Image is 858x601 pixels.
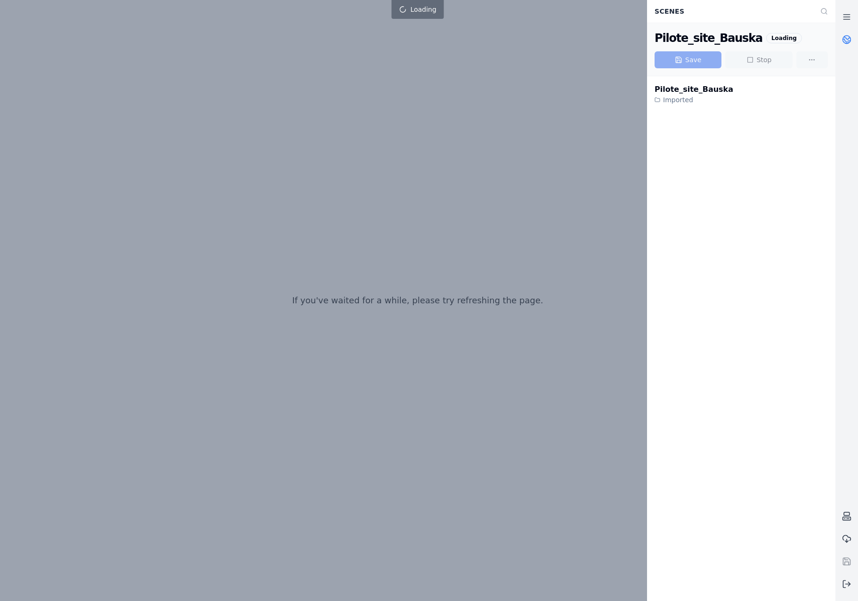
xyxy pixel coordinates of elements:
div: Loading [766,33,802,43]
div: Pilote_site_Bauska [655,31,762,46]
div: Scenes [649,2,815,20]
div: Imported [655,95,733,105]
div: Pilote_site_Bauska [655,84,733,95]
span: Loading [410,5,436,14]
p: If you've waited for a while, please try refreshing the page. [292,294,543,307]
